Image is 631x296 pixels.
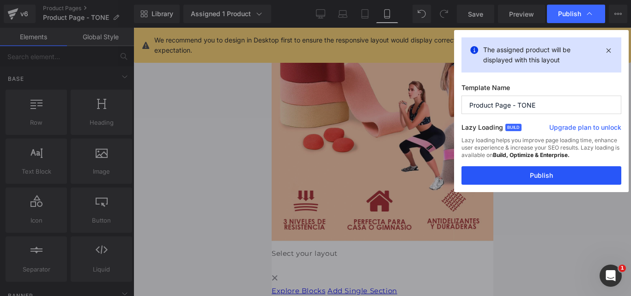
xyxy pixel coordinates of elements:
[505,124,522,131] span: Build
[619,265,626,272] span: 1
[461,84,621,96] label: Template Name
[493,151,570,158] strong: Build, Optimize & Enterprise.
[461,137,621,166] div: Lazy loading helps you improve page loading time, enhance user experience & increase your SEO res...
[483,45,600,65] p: The assigned product will be displayed with this layout
[549,123,621,136] a: Upgrade plan to unlock
[558,10,581,18] span: Publish
[56,259,126,267] a: Add Single Section
[461,121,503,137] label: Lazy Loading
[461,166,621,185] button: Publish
[600,265,622,287] iframe: Intercom live chat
